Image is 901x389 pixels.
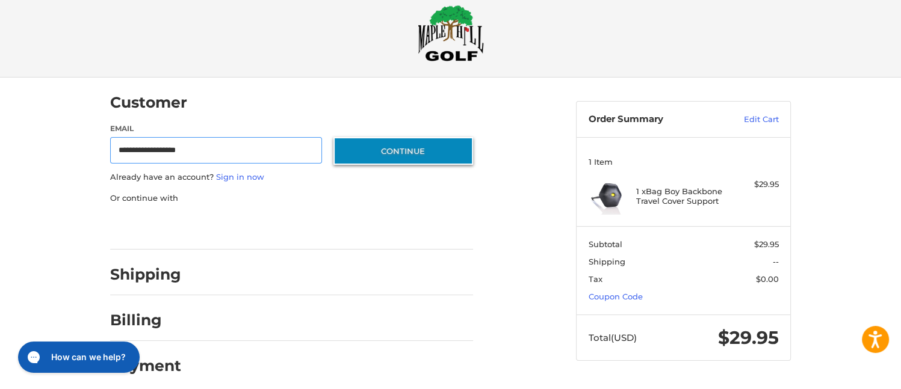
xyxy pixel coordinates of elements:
[773,257,779,266] span: --
[110,192,473,204] p: Or continue with
[731,179,779,191] div: $29.95
[589,239,622,249] span: Subtotal
[110,171,473,183] p: Already have an account?
[418,5,484,61] img: Maple Hill Golf
[754,239,779,249] span: $29.95
[756,274,779,284] span: $0.00
[718,326,779,349] span: $29.95
[110,123,322,134] label: Email
[208,216,299,237] iframe: PayPal-paylater
[589,114,718,126] h3: Order Summary
[589,274,602,284] span: Tax
[110,357,181,375] h2: Payment
[12,337,143,377] iframe: Gorgias live chat messenger
[589,157,779,167] h3: 1 Item
[802,357,901,389] iframe: Google Customer Reviews
[636,186,728,206] h4: 1 x Bag Boy Backbone Travel Cover Support
[718,114,779,126] a: Edit Cart
[107,216,197,237] iframe: PayPal-paypal
[333,137,473,165] button: Continue
[589,332,637,343] span: Total (USD)
[311,216,401,237] iframe: PayPal-venmo
[589,292,643,301] a: Coupon Code
[110,93,187,112] h2: Customer
[110,311,181,329] h2: Billing
[216,172,264,182] a: Sign in now
[589,257,625,266] span: Shipping
[110,265,181,284] h2: Shipping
